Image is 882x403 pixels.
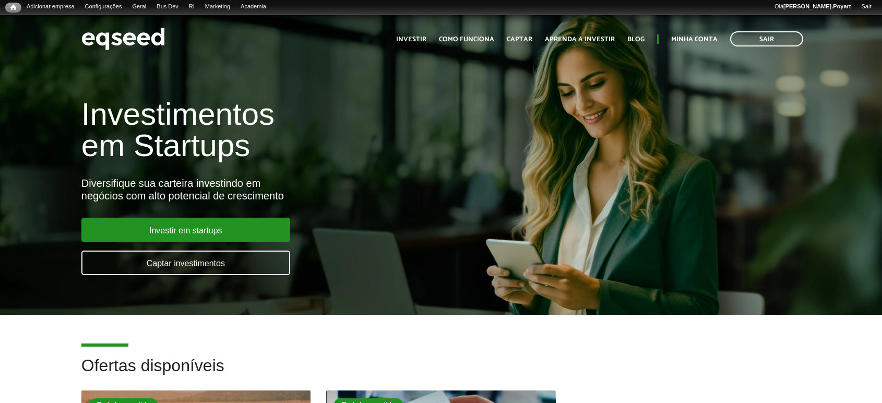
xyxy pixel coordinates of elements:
[10,4,16,11] span: Início
[151,3,184,11] a: Bus Dev
[5,3,21,13] a: Início
[507,36,532,43] a: Captar
[184,3,200,11] a: RI
[81,218,290,242] a: Investir em startups
[396,36,426,43] a: Investir
[769,3,856,11] a: Olá[PERSON_NAME].Poyart
[127,3,151,11] a: Geral
[856,3,877,11] a: Sair
[81,99,507,161] h1: Investimentos em Startups
[627,36,645,43] a: Blog
[81,357,801,390] h2: Ofertas disponíveis
[783,3,851,9] strong: [PERSON_NAME].Poyart
[235,3,271,11] a: Academia
[81,251,290,275] a: Captar investimentos
[730,31,803,46] a: Sair
[439,36,494,43] a: Como funciona
[81,25,165,53] img: EqSeed
[545,36,615,43] a: Aprenda a investir
[200,3,235,11] a: Marketing
[21,3,80,11] a: Adicionar empresa
[80,3,127,11] a: Configurações
[81,177,507,202] div: Diversifique sua carteira investindo em negócios com alto potencial de crescimento
[671,36,718,43] a: Minha conta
